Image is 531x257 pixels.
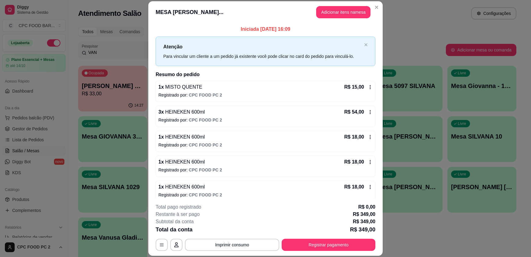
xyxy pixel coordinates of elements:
[372,2,381,12] button: Close
[353,218,375,225] p: R$ 349,00
[148,1,383,23] header: MESA [PERSON_NAME]...
[156,218,194,225] p: Subtotal da conta
[158,83,202,91] p: 1 x
[164,109,205,114] span: HEINEKEN 600ml
[185,239,279,251] button: Imprimir consumo
[344,133,364,141] p: R$ 18,00
[158,192,373,198] p: Registrado por:
[156,225,193,234] p: Total da conta
[189,167,222,172] span: CPC FOOD PC 2
[350,225,375,234] p: R$ 349,00
[158,108,205,116] p: 3 x
[164,184,205,189] span: HEINEKEN 600ml
[353,211,375,218] p: R$ 349,00
[164,84,202,90] span: MISTO QUENTE
[344,108,364,116] p: R$ 54,00
[164,159,205,164] span: HEINEKEN 600ml
[358,203,375,211] p: R$ 0,00
[344,83,364,91] p: R$ 15,00
[189,143,222,147] span: CPC FOOD PC 2
[158,167,373,173] p: Registrado por:
[158,133,205,141] p: 1 x
[156,26,375,33] p: Iniciada [DATE] 16:09
[158,92,373,98] p: Registrado por:
[189,93,222,97] span: CPC FOOD PC 2
[364,43,368,47] button: close
[156,211,200,218] p: Restante à ser pago
[158,158,205,166] p: 1 x
[316,6,370,18] button: Adicionar itens namesa
[156,203,201,211] p: Total pago registrado
[163,53,362,60] div: Para vincular um cliente a um pedido já existente você pode clicar no card do pedido para vinculá...
[344,158,364,166] p: R$ 18,00
[282,239,375,251] button: Registrar pagamento
[163,43,362,51] p: Atenção
[344,183,364,191] p: R$ 18,00
[164,134,205,139] span: HEINEKEN 600ml
[189,118,222,122] span: CPC FOOD PC 2
[158,117,373,123] p: Registrado por:
[156,71,375,78] h2: Resumo do pedido
[189,192,222,197] span: CPC FOOD PC 2
[158,142,373,148] p: Registrado por:
[158,183,205,191] p: 1 x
